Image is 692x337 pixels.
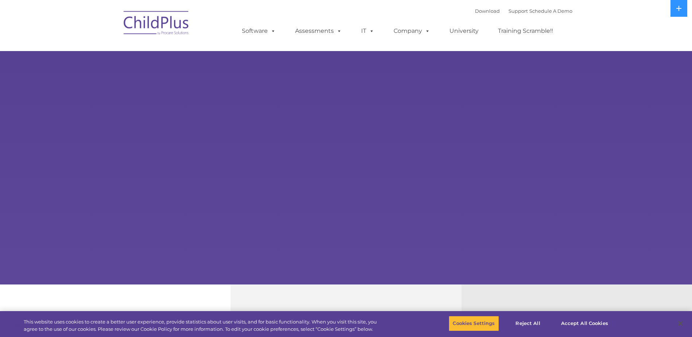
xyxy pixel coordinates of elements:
button: Accept All Cookies [557,316,612,331]
a: Support [509,8,528,14]
a: Assessments [288,24,349,38]
img: ChildPlus by Procare Solutions [120,6,193,42]
font: | [475,8,572,14]
a: Download [475,8,500,14]
div: This website uses cookies to create a better user experience, provide statistics about user visit... [24,318,380,333]
button: Reject All [505,316,551,331]
a: Training Scramble!! [491,24,560,38]
a: Software [235,24,283,38]
a: Company [386,24,437,38]
a: IT [354,24,382,38]
button: Close [672,315,688,332]
button: Cookies Settings [449,316,499,331]
a: University [442,24,486,38]
a: Schedule A Demo [529,8,572,14]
